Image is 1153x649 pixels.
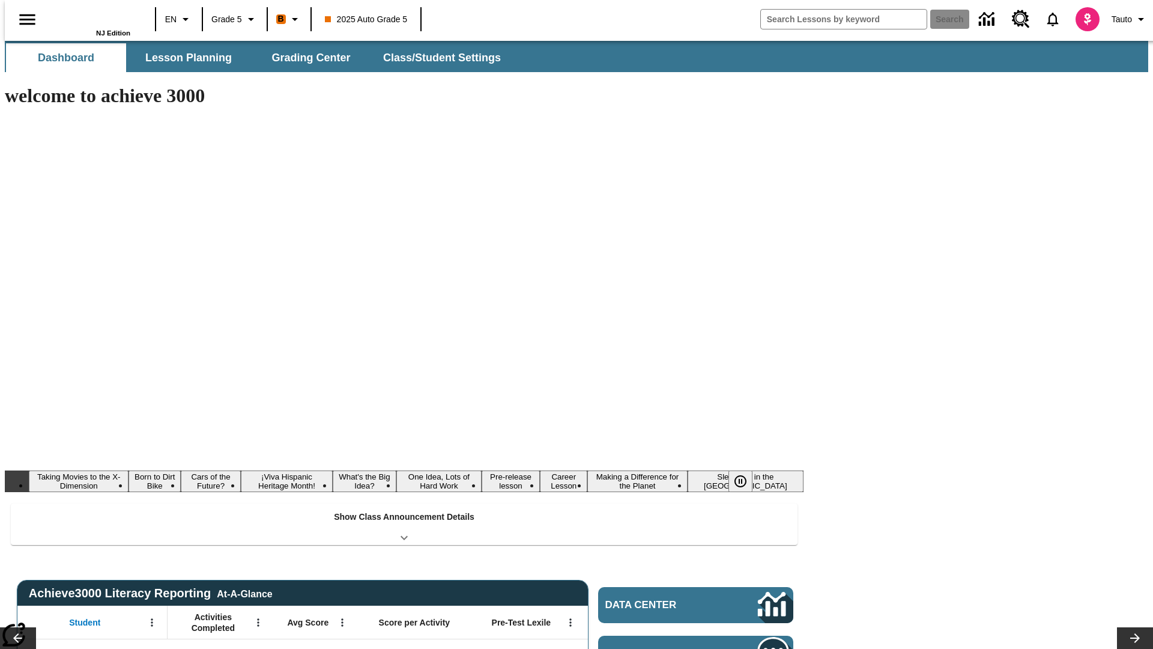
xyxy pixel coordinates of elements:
a: Data Center [598,587,793,623]
button: Slide 8 Career Lesson [540,471,587,492]
button: Slide 9 Making a Difference for the Planet [587,471,687,492]
button: Slide 3 Cars of the Future? [181,471,241,492]
p: Show Class Announcement Details [334,511,474,523]
button: Open Menu [333,614,351,632]
span: NJ Edition [96,29,130,37]
span: Data Center [605,599,718,611]
div: Show Class Announcement Details [11,504,797,545]
button: Grading Center [251,43,371,72]
button: Boost Class color is orange. Change class color [271,8,307,30]
button: Lesson Planning [129,43,249,72]
button: Slide 6 One Idea, Lots of Hard Work [396,471,482,492]
span: EN [165,13,177,26]
button: Open side menu [10,2,45,37]
div: SubNavbar [5,41,1148,72]
a: Home [52,5,130,29]
span: Avg Score [287,617,328,628]
button: Slide 5 What's the Big Idea? [333,471,396,492]
button: Open Menu [143,614,161,632]
span: Score per Activity [379,617,450,628]
span: Tauto [1112,13,1132,26]
span: B [278,11,284,26]
button: Slide 2 Born to Dirt Bike [129,471,181,492]
div: Home [52,4,130,37]
button: Select a new avatar [1068,4,1107,35]
button: Slide 7 Pre-release lesson [482,471,540,492]
button: Profile/Settings [1107,8,1153,30]
button: Slide 1 Taking Movies to the X-Dimension [29,471,129,492]
button: Slide 4 ¡Viva Hispanic Heritage Month! [241,471,333,492]
a: Data Center [972,3,1005,36]
input: search field [761,10,927,29]
div: SubNavbar [5,43,512,72]
span: Pre-Test Lexile [492,617,551,628]
span: Activities Completed [174,612,253,633]
span: Grade 5 [211,13,242,26]
span: Student [69,617,100,628]
button: Lesson carousel, Next [1117,627,1153,649]
button: Class/Student Settings [374,43,510,72]
a: Notifications [1037,4,1068,35]
button: Language: EN, Select a language [160,8,198,30]
span: Achieve3000 Literacy Reporting [29,587,273,600]
div: At-A-Glance [217,587,272,600]
button: Grade: Grade 5, Select a grade [207,8,263,30]
button: Slide 10 Sleepless in the Animal Kingdom [688,471,803,492]
span: 2025 Auto Grade 5 [325,13,408,26]
button: Dashboard [6,43,126,72]
a: Resource Center, Will open in new tab [1005,3,1037,35]
button: Open Menu [561,614,580,632]
button: Open Menu [249,614,267,632]
img: avatar image [1076,7,1100,31]
div: Pause [728,471,764,492]
h1: welcome to achieve 3000 [5,85,803,107]
button: Pause [728,471,752,492]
